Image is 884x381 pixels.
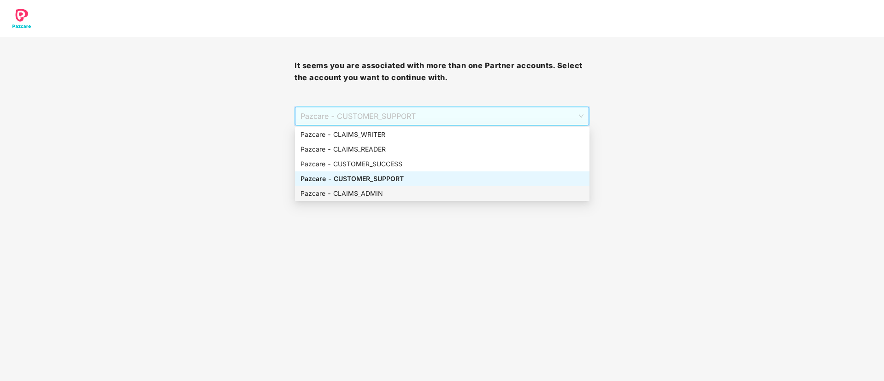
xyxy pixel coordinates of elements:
[301,188,584,199] div: Pazcare - CLAIMS_ADMIN
[295,186,589,201] div: Pazcare - CLAIMS_ADMIN
[295,127,589,142] div: Pazcare - CLAIMS_WRITER
[301,159,584,169] div: Pazcare - CUSTOMER_SUCCESS
[295,171,589,186] div: Pazcare - CUSTOMER_SUPPORT
[301,174,584,184] div: Pazcare - CUSTOMER_SUPPORT
[301,129,584,140] div: Pazcare - CLAIMS_WRITER
[295,157,589,171] div: Pazcare - CUSTOMER_SUCCESS
[295,60,589,83] h3: It seems you are associated with more than one Partner accounts. Select the account you want to c...
[301,107,583,125] span: Pazcare - CUSTOMER_SUPPORT
[301,144,584,154] div: Pazcare - CLAIMS_READER
[295,142,589,157] div: Pazcare - CLAIMS_READER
